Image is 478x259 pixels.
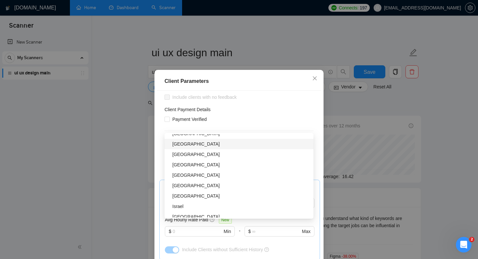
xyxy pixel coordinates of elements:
span: Include clients with no feedback [170,94,239,101]
h5: Avg Hourly Rate Paid [165,216,208,223]
span: $ [248,228,251,235]
h4: Client Payment Details [165,106,211,113]
input: 0 [173,228,222,235]
iframe: Intercom live chat [456,237,471,253]
div: Israel [172,203,310,210]
span: $ [169,228,171,235]
div: [GEOGRAPHIC_DATA] [172,161,310,168]
span: Min [224,228,231,235]
div: United Arab Emirates [165,160,313,170]
div: [GEOGRAPHIC_DATA] [172,172,310,179]
div: Netherlands [165,180,313,191]
div: [GEOGRAPHIC_DATA] [172,140,310,148]
button: Close [306,70,324,87]
span: Include Clients without Sufficient History [182,247,263,252]
div: Saudi Arabia [165,212,313,222]
span: question-circle [210,217,215,222]
input: ∞ [252,228,300,235]
div: Germany [165,139,313,149]
span: question-circle [264,247,269,252]
div: [GEOGRAPHIC_DATA] [172,182,310,189]
span: Payment Verified [170,116,209,123]
div: [GEOGRAPHIC_DATA] [172,192,310,200]
span: close [312,76,317,81]
span: Max [302,228,311,235]
span: New [219,216,232,224]
div: Israel [165,201,313,212]
div: - [235,226,244,244]
div: Client Parameters [165,77,313,85]
div: Singapore [165,170,313,180]
div: France [165,191,313,201]
div: [GEOGRAPHIC_DATA] [172,151,310,158]
span: 2 [469,237,474,242]
div: Pakistan [165,149,313,160]
div: [GEOGRAPHIC_DATA] [172,213,310,220]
